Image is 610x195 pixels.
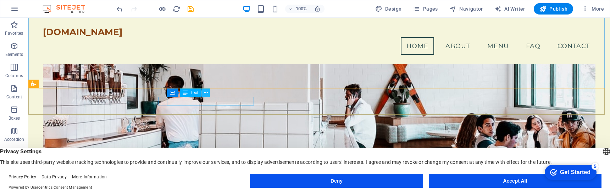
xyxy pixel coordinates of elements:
p: Content [6,94,22,100]
div: Design (Ctrl+Alt+Y) [372,3,405,15]
span: Design [375,5,402,12]
p: Elements [5,52,23,57]
h6: 100% [296,5,307,13]
p: Boxes [9,115,20,121]
div: Get Started 5 items remaining, 0% complete [6,4,57,18]
button: save [186,5,195,13]
span: Publish [539,5,567,12]
i: Undo: Edit headline (Ctrl+Z) [116,5,124,13]
button: AI Writer [492,3,528,15]
div: Get Started [21,8,51,14]
p: Accordion [4,137,24,142]
span: Text [190,91,198,95]
button: Publish [534,3,573,15]
i: Save (Ctrl+S) [187,5,195,13]
button: 100% [285,5,310,13]
button: Click here to leave preview mode and continue editing [158,5,166,13]
span: Pages [413,5,438,12]
button: undo [115,5,124,13]
p: Columns [5,73,23,79]
span: AI Writer [494,5,525,12]
span: Navigator [449,5,483,12]
span: More [582,5,604,12]
button: Pages [410,3,440,15]
i: Reload page [172,5,181,13]
img: Editor Logo [41,5,94,13]
button: Design [372,3,405,15]
button: More [579,3,607,15]
p: Favorites [5,30,23,36]
div: 5 [52,1,60,8]
button: reload [172,5,181,13]
button: Navigator [447,3,486,15]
